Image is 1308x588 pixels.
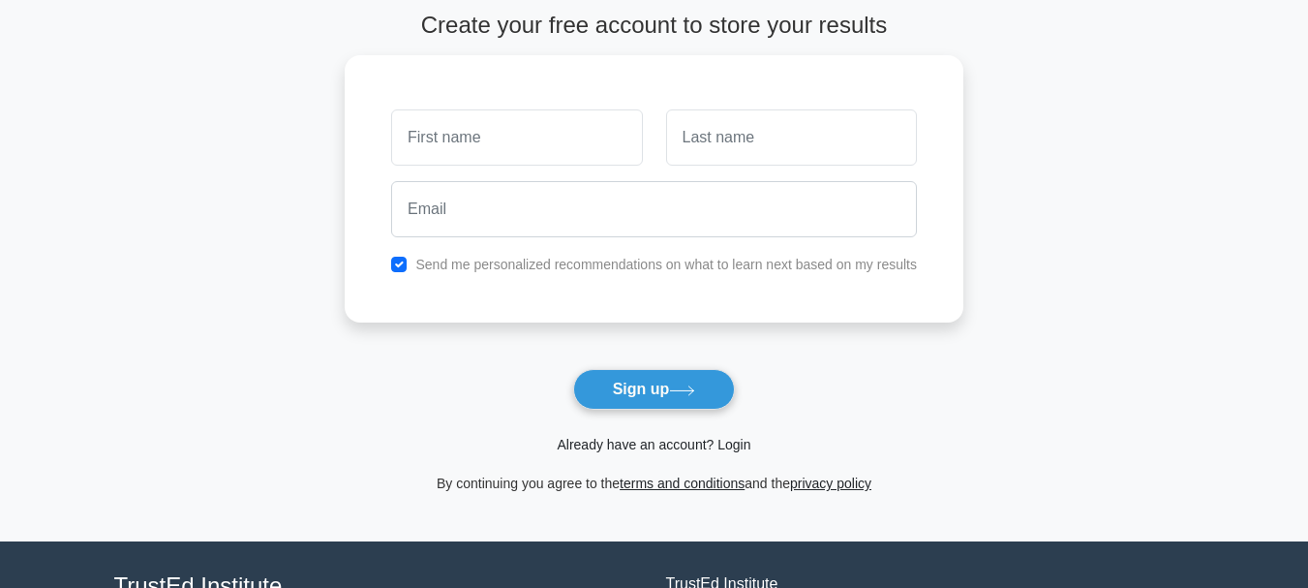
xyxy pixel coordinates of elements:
[391,109,642,166] input: First name
[790,476,871,491] a: privacy policy
[345,12,963,40] h4: Create your free account to store your results
[415,257,917,272] label: Send me personalized recommendations on what to learn next based on my results
[620,476,745,491] a: terms and conditions
[573,369,736,410] button: Sign up
[333,472,975,495] div: By continuing you agree to the and the
[557,437,750,452] a: Already have an account? Login
[666,109,917,166] input: Last name
[391,181,917,237] input: Email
